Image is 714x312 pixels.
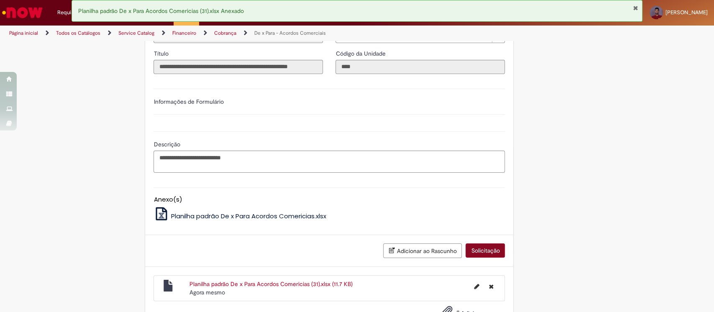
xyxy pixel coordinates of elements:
a: De x Para - Acordos Comerciais [254,30,326,36]
span: Planilha padrão De x Para Acordos Comericias.xlsx [171,212,326,220]
label: Somente leitura - Título [154,49,170,58]
span: Agora mesmo [189,289,225,296]
ul: Trilhas de página [6,26,470,41]
a: Página inicial [9,30,38,36]
a: Planilha padrão De x Para Acordos Comericias.xlsx [154,212,326,220]
span: Requisições [57,8,87,17]
button: Fechar Notificação [632,5,638,11]
a: Financeiro [172,30,196,36]
button: Excluir Planilha padrão De x Para Acordos Comericias (31).xlsx [484,280,498,293]
span: Descrição [154,141,182,148]
time: 27/08/2025 21:20:54 [189,289,225,296]
span: Somente leitura - Título [154,50,170,57]
span: Somente leitura - Código da Unidade [335,50,387,57]
a: Service Catalog [118,30,154,36]
span: Planilha padrão De x Para Acordos Comericias (31).xlsx Anexado [78,7,244,15]
span: [PERSON_NAME] [665,9,708,16]
button: Solicitação [466,243,505,258]
input: Título [154,60,323,74]
a: Todos os Catálogos [56,30,100,36]
input: Código da Unidade [335,60,505,74]
textarea: Descrição [154,151,505,173]
label: Somente leitura - Código da Unidade [335,49,387,58]
a: Planilha padrão De x Para Acordos Comericias (31).xlsx (11.7 KB) [189,280,353,288]
img: ServiceNow [1,4,44,21]
a: Cobrança [214,30,236,36]
button: Editar nome de arquivo Planilha padrão De x Para Acordos Comericias (31).xlsx [469,280,484,293]
h5: Anexo(s) [154,196,505,203]
label: Informações de Formulário [154,98,223,105]
button: Adicionar ao Rascunho [383,243,462,258]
